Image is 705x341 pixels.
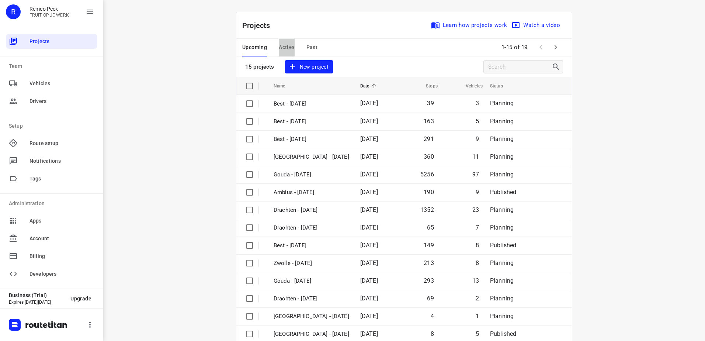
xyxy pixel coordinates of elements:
span: Past [306,43,318,52]
span: Route setup [29,139,94,147]
p: Expires [DATE][DATE] [9,300,65,305]
div: Notifications [6,154,97,168]
span: Planning [490,118,514,125]
div: Tags [6,171,97,186]
span: Next Page [548,40,563,55]
div: Vehicles [6,76,97,91]
span: [DATE] [360,118,378,125]
span: Vehicles [456,82,483,90]
p: Business (Trial) [9,292,65,298]
span: Upgrade [70,296,91,302]
p: Team [9,62,97,70]
span: Published [490,330,517,337]
span: Stops [416,82,438,90]
span: Published [490,189,517,196]
div: R [6,4,21,19]
span: Account [29,235,94,242]
span: 7 [476,224,479,231]
span: Planning [490,100,514,107]
span: Previous Page [534,40,548,55]
p: Ambius - Monday [274,188,349,197]
p: [GEOGRAPHIC_DATA] - [DATE] [274,153,349,161]
span: 5 [476,330,479,337]
span: Planning [490,171,514,178]
span: [DATE] [360,259,378,266]
span: [DATE] [360,224,378,231]
span: Apps [29,217,94,225]
p: Projects [242,20,276,31]
span: [DATE] [360,242,378,249]
span: [DATE] [360,189,378,196]
p: FRUIT OP JE WERK [29,13,69,18]
span: 1 [476,313,479,320]
span: Planning [490,206,514,213]
span: 213 [424,259,434,266]
div: Apps [6,213,97,228]
span: 9 [476,189,479,196]
span: Name [274,82,295,90]
span: New project [289,62,329,72]
span: Planning [490,224,514,231]
span: [DATE] [360,135,378,142]
span: Planning [490,135,514,142]
div: Billing [6,249,97,263]
span: [DATE] [360,171,378,178]
span: 149 [424,242,434,249]
p: 15 projects [245,63,274,70]
p: Setup [9,122,97,130]
span: Date [360,82,379,90]
p: Drachten - Thursday [274,294,349,303]
span: Developers [29,270,94,278]
p: Gouda - Friday [274,277,349,285]
span: 69 [427,295,434,302]
span: 97 [472,171,479,178]
p: Remco Peek [29,6,69,12]
span: Planning [490,153,514,160]
div: Projects [6,34,97,49]
span: 39 [427,100,434,107]
div: Route setup [6,136,97,151]
div: Drivers [6,94,97,108]
span: [DATE] [360,330,378,337]
p: Best - [DATE] [274,117,349,126]
p: Administration [9,200,97,207]
span: 11 [472,153,479,160]
span: [DATE] [360,295,378,302]
span: 5256 [420,171,434,178]
span: Published [490,242,517,249]
span: Notifications [29,157,94,165]
span: 8 [476,242,479,249]
span: [DATE] [360,100,378,107]
button: Upgrade [65,292,97,305]
button: New project [285,60,333,74]
input: Search projects [488,61,552,73]
span: Projects [29,38,94,45]
p: Gouda - [DATE] [274,170,349,179]
span: 163 [424,118,434,125]
span: [DATE] [360,206,378,213]
span: Planning [490,295,514,302]
div: Account [6,231,97,246]
span: 23 [472,206,479,213]
span: 293 [424,277,434,284]
div: Search [552,62,563,71]
span: 8 [476,259,479,266]
p: Best - [DATE] [274,135,349,144]
span: 360 [424,153,434,160]
div: Developers [6,266,97,281]
span: 1352 [420,206,434,213]
span: Vehicles [29,80,94,87]
span: 9 [476,135,479,142]
span: Drivers [29,97,94,105]
span: Tags [29,175,94,183]
p: Zwolle - Friday [274,259,349,268]
p: Antwerpen - Thursday [274,312,349,321]
span: 190 [424,189,434,196]
p: Best - Friday [274,241,349,250]
span: 291 [424,135,434,142]
span: Status [490,82,513,90]
span: [DATE] [360,153,378,160]
span: 13 [472,277,479,284]
span: Planning [490,277,514,284]
span: Billing [29,252,94,260]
